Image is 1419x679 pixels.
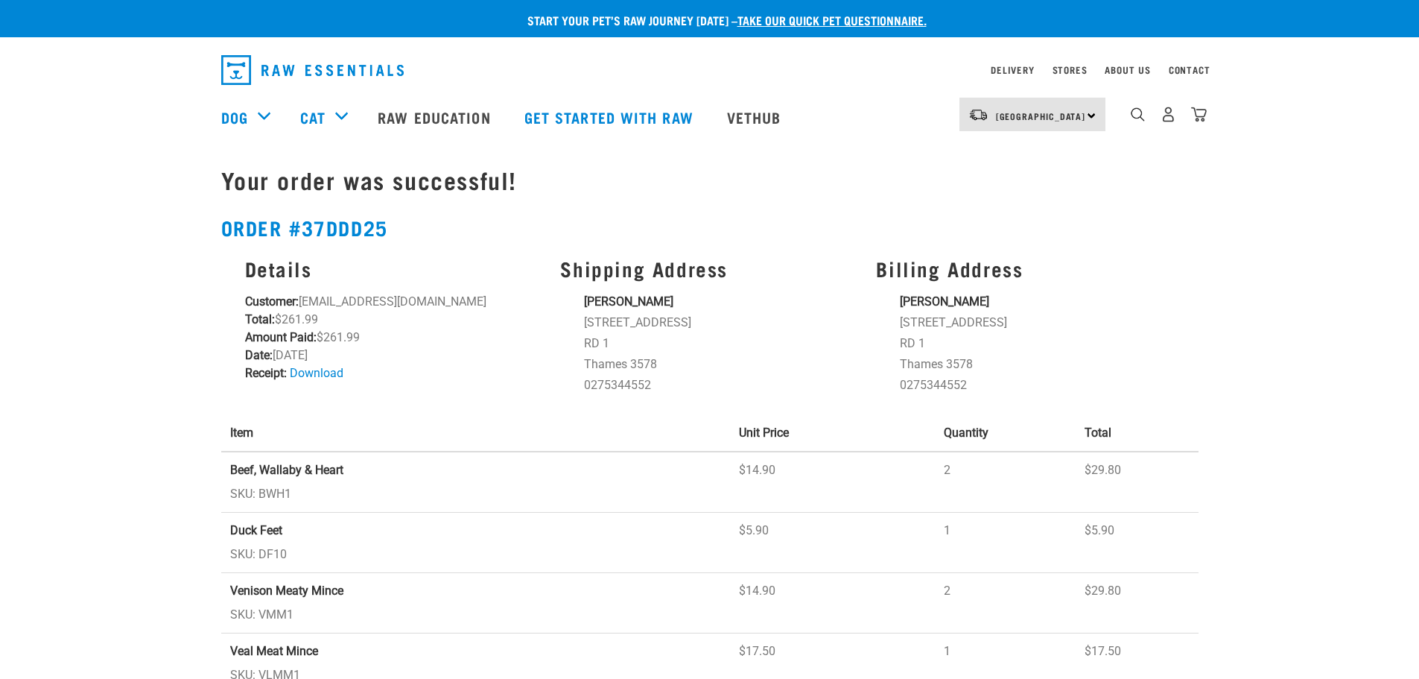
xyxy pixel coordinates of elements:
img: home-icon@2x.png [1191,107,1207,122]
strong: Customer: [245,294,299,309]
a: take our quick pet questionnaire. [737,16,927,23]
td: SKU: VMM1 [221,573,730,634]
strong: Venison Meaty Mince [230,584,343,598]
a: Delivery [991,67,1034,72]
th: Item [221,415,730,452]
li: RD 1 [900,335,1174,353]
td: 2 [935,452,1076,513]
img: Raw Essentials Logo [221,55,404,85]
td: $29.80 [1076,452,1199,513]
h1: Your order was successful! [221,166,1199,193]
h2: Order #37ddd25 [221,216,1199,239]
strong: [PERSON_NAME] [900,294,989,309]
nav: dropdown navigation [209,49,1210,91]
img: home-icon-1@2x.png [1131,107,1145,121]
a: Dog [221,106,248,128]
a: Download [290,366,343,380]
a: About Us [1105,67,1150,72]
a: Raw Education [363,87,509,147]
h3: Billing Address [876,257,1174,280]
li: [STREET_ADDRESS] [584,314,858,332]
img: user.png [1161,107,1176,122]
li: 0275344552 [584,376,858,394]
span: [GEOGRAPHIC_DATA] [996,113,1086,119]
h3: Shipping Address [560,257,858,280]
td: SKU: DF10 [221,513,730,573]
li: [STREET_ADDRESS] [900,314,1174,332]
a: Cat [300,106,326,128]
strong: Total: [245,312,275,326]
img: van-moving.png [968,108,988,121]
th: Quantity [935,415,1076,452]
td: $14.90 [730,452,935,513]
h3: Details [245,257,543,280]
li: Thames 3578 [584,356,858,373]
li: 0275344552 [900,376,1174,394]
td: $29.80 [1076,573,1199,634]
strong: Beef, Wallaby & Heart [230,463,343,477]
strong: Receipt: [245,366,287,380]
td: $5.90 [1076,513,1199,573]
a: Contact [1169,67,1210,72]
td: $5.90 [730,513,935,573]
strong: Amount Paid: [245,330,317,344]
th: Unit Price [730,415,935,452]
a: Stores [1053,67,1088,72]
a: Get started with Raw [509,87,712,147]
li: RD 1 [584,335,858,353]
li: Thames 3578 [900,356,1174,373]
td: 2 [935,573,1076,634]
td: SKU: BWH1 [221,452,730,513]
strong: Date: [245,348,273,362]
th: Total [1076,415,1199,452]
strong: Duck Feet [230,523,282,537]
strong: [PERSON_NAME] [584,294,673,309]
strong: Veal Meat Mince [230,644,318,658]
td: 1 [935,513,1076,573]
td: $14.90 [730,573,935,634]
div: [EMAIL_ADDRESS][DOMAIN_NAME] $261.99 $261.99 [DATE] [236,248,552,407]
a: Vethub [712,87,800,147]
